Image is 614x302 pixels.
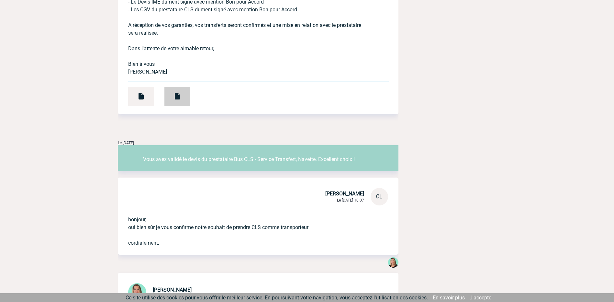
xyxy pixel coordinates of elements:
[128,205,370,247] p: bonjour, oui bien sûr je vous confirme notre souhait de prendre CLS comme transporteur cordialement,
[470,295,491,301] a: J'accepte
[118,90,154,97] a: Devis du client _ IDEAL MEETINGS & EVENTS (14) (2).pdf
[388,257,398,269] div: Eloïse ROURE 11 Avril 2023 à 14:35
[153,287,192,293] span: [PERSON_NAME]
[126,295,428,301] span: Ce site utilise des cookies pour vous offrir le meilleur service. En poursuivant votre navigation...
[337,198,364,203] span: Le [DATE] 10:07
[433,295,465,301] a: En savoir plus
[376,193,382,200] span: CL
[388,257,398,268] img: 112968-1.png
[128,283,146,301] img: 112968-1.png
[118,141,398,145] p: Le [DATE]
[325,191,364,197] span: [PERSON_NAME]
[154,90,190,97] a: Devis PRO384756 NEXTER SYSTEMS (2).pdf
[128,145,370,171] p: Le 11 Avril 2023 à 14:35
